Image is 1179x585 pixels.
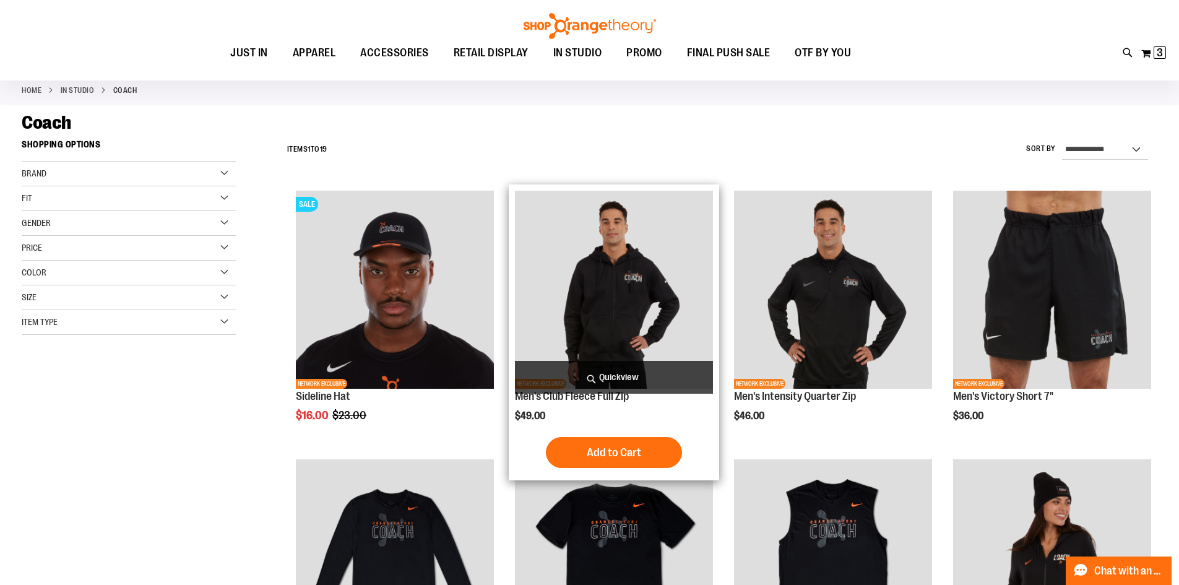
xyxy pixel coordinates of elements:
[953,390,1053,402] a: Men's Victory Short 7"
[953,379,1004,389] span: NETWORK EXCLUSIVE
[947,184,1157,453] div: product
[515,390,629,402] a: Men's Club Fleece Full Zip
[22,193,32,203] span: Fit
[587,446,641,459] span: Add to Cart
[296,191,494,389] img: Sideline Hat primary image
[296,390,350,402] a: Sideline Hat
[953,191,1151,389] img: OTF Mens Coach FA23 Victory Short - Black primary image
[614,39,675,67] a: PROMO
[515,191,713,389] img: OTF Mens Coach FA23 Club Fleece Full Zip - Black primary image
[546,437,682,468] button: Add to Cart
[782,39,863,67] a: OTF BY YOU
[280,39,348,67] a: APPAREL
[454,39,529,67] span: RETAIL DISPLAY
[320,145,327,154] span: 19
[296,379,347,389] span: NETWORK EXCLUSIVE
[1157,46,1163,59] span: 3
[22,292,37,302] span: Size
[728,184,938,453] div: product
[230,39,268,67] span: JUST IN
[795,39,851,67] span: OTF BY YOU
[332,409,368,422] span: $23.00
[113,85,137,96] strong: Coach
[293,39,336,67] span: APPAREL
[734,379,785,389] span: NETWORK EXCLUSIVE
[1066,557,1172,585] button: Chat with an Expert
[626,39,662,67] span: PROMO
[296,197,318,212] span: SALE
[22,85,41,96] a: Home
[22,317,58,327] span: Item Type
[734,410,766,422] span: $46.00
[441,39,541,67] a: RETAIL DISPLAY
[515,410,547,422] span: $49.00
[734,191,932,389] img: OTF Mens Coach FA23 Intensity Quarter Zip - Black primary image
[296,409,330,422] span: $16.00
[1026,144,1056,154] label: Sort By
[953,191,1151,391] a: OTF Mens Coach FA23 Victory Short - Black primary imageNETWORK EXCLUSIVE
[541,39,615,67] a: IN STUDIO
[734,191,932,391] a: OTF Mens Coach FA23 Intensity Quarter Zip - Black primary imageNETWORK EXCLUSIVE
[687,39,771,67] span: FINAL PUSH SALE
[734,390,856,402] a: Men's Intensity Quarter Zip
[22,267,46,277] span: Color
[953,410,985,422] span: $36.00
[515,361,713,394] a: Quickview
[22,168,46,178] span: Brand
[22,134,236,162] strong: Shopping Options
[22,218,51,228] span: Gender
[360,39,429,67] span: ACCESSORIES
[553,39,602,67] span: IN STUDIO
[287,140,327,159] h2: Items to
[348,39,441,67] a: ACCESSORIES
[61,85,95,96] a: IN STUDIO
[308,145,311,154] span: 1
[22,243,42,253] span: Price
[509,184,719,480] div: product
[1094,565,1164,577] span: Chat with an Expert
[515,191,713,391] a: OTF Mens Coach FA23 Club Fleece Full Zip - Black primary imageNETWORK EXCLUSIVE
[218,39,280,67] a: JUST IN
[290,184,500,453] div: product
[22,112,71,133] span: Coach
[675,39,783,67] a: FINAL PUSH SALE
[296,191,494,391] a: Sideline Hat primary imageSALENETWORK EXCLUSIVE
[522,13,658,39] img: Shop Orangetheory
